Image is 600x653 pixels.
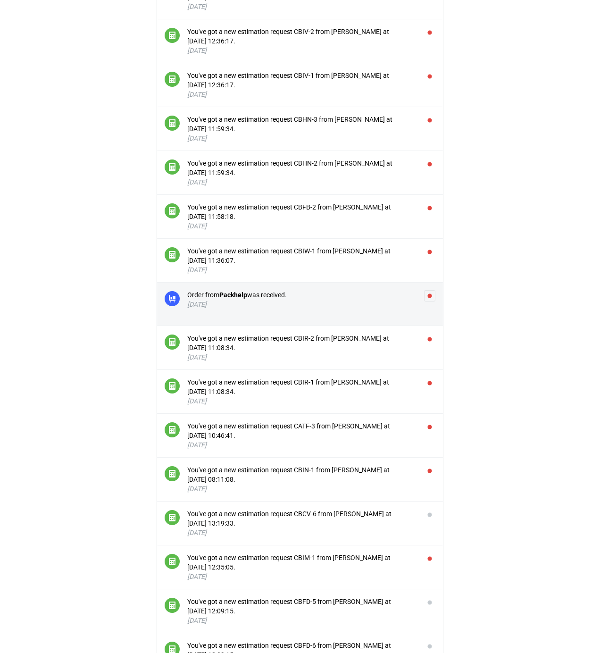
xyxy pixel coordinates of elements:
div: [DATE] [187,396,417,406]
div: [DATE] [187,90,417,99]
button: You've got a new estimation request CBCV-6 from [PERSON_NAME] at [DATE] 13:19:33.[DATE] [187,509,417,537]
button: You've got a new estimation request CBIV-1 from [PERSON_NAME] at [DATE] 12:36:17.[DATE] [187,71,417,99]
button: You've got a new estimation request CBIN-1 from [PERSON_NAME] at [DATE] 08:11:08.[DATE] [187,465,417,494]
button: You've got a new estimation request CBFD-5 from [PERSON_NAME] at [DATE] 12:09:15.[DATE] [187,597,417,625]
button: You've got a new estimation request CBFB-2 from [PERSON_NAME] at [DATE] 11:58:18.[DATE] [187,202,417,231]
div: [DATE] [187,572,417,581]
button: You've got a new estimation request CATF-3 from [PERSON_NAME] at [DATE] 10:46:41.[DATE] [187,421,417,450]
div: You've got a new estimation request CBHN-3 from [PERSON_NAME] at [DATE] 11:59:34. [187,115,417,134]
div: You've got a new estimation request CBIN-1 from [PERSON_NAME] at [DATE] 08:11:08. [187,465,417,484]
button: You've got a new estimation request CBIM-1 from [PERSON_NAME] at [DATE] 12:35:05.[DATE] [187,553,417,581]
button: You've got a new estimation request CBHN-2 from [PERSON_NAME] at [DATE] 11:59:34.[DATE] [187,159,417,187]
div: [DATE] [187,300,417,309]
div: [DATE] [187,528,417,537]
div: [DATE] [187,265,417,275]
div: You've got a new estimation request CBIM-1 from [PERSON_NAME] at [DATE] 12:35:05. [187,553,417,572]
div: You've got a new estimation request CBCV-6 from [PERSON_NAME] at [DATE] 13:19:33. [187,509,417,528]
div: [DATE] [187,134,417,143]
button: You've got a new estimation request CBIV-2 from [PERSON_NAME] at [DATE] 12:36:17.[DATE] [187,27,417,55]
div: You've got a new estimation request CBFB-2 from [PERSON_NAME] at [DATE] 11:58:18. [187,202,417,221]
button: Order fromPackhelpwas received.[DATE] [187,290,417,309]
div: You've got a new estimation request CBFD-5 from [PERSON_NAME] at [DATE] 12:09:15. [187,597,417,616]
div: [DATE] [187,2,417,11]
div: [DATE] [187,484,417,494]
div: [DATE] [187,177,417,187]
div: You've got a new estimation request CBIV-2 from [PERSON_NAME] at [DATE] 12:36:17. [187,27,417,46]
div: [DATE] [187,221,417,231]
button: You've got a new estimation request CBHN-3 from [PERSON_NAME] at [DATE] 11:59:34.[DATE] [187,115,417,143]
button: You've got a new estimation request CBIR-2 from [PERSON_NAME] at [DATE] 11:08:34.[DATE] [187,334,417,362]
div: You've got a new estimation request CATF-3 from [PERSON_NAME] at [DATE] 10:46:41. [187,421,417,440]
div: You've got a new estimation request CBIV-1 from [PERSON_NAME] at [DATE] 12:36:17. [187,71,417,90]
div: You've got a new estimation request CBIW-1 from [PERSON_NAME] at [DATE] 11:36:07. [187,246,417,265]
div: You've got a new estimation request CBHN-2 from [PERSON_NAME] at [DATE] 11:59:34. [187,159,417,177]
button: You've got a new estimation request CBIR-1 from [PERSON_NAME] at [DATE] 11:08:34.[DATE] [187,377,417,406]
div: [DATE] [187,46,417,55]
button: You've got a new estimation request CBIW-1 from [PERSON_NAME] at [DATE] 11:36:07.[DATE] [187,246,417,275]
div: [DATE] [187,440,417,450]
div: You've got a new estimation request CBIR-1 from [PERSON_NAME] at [DATE] 11:08:34. [187,377,417,396]
strong: Packhelp [219,291,247,299]
div: You've got a new estimation request CBIR-2 from [PERSON_NAME] at [DATE] 11:08:34. [187,334,417,352]
div: [DATE] [187,352,417,362]
div: Order from was received. [187,290,417,300]
div: [DATE] [187,616,417,625]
